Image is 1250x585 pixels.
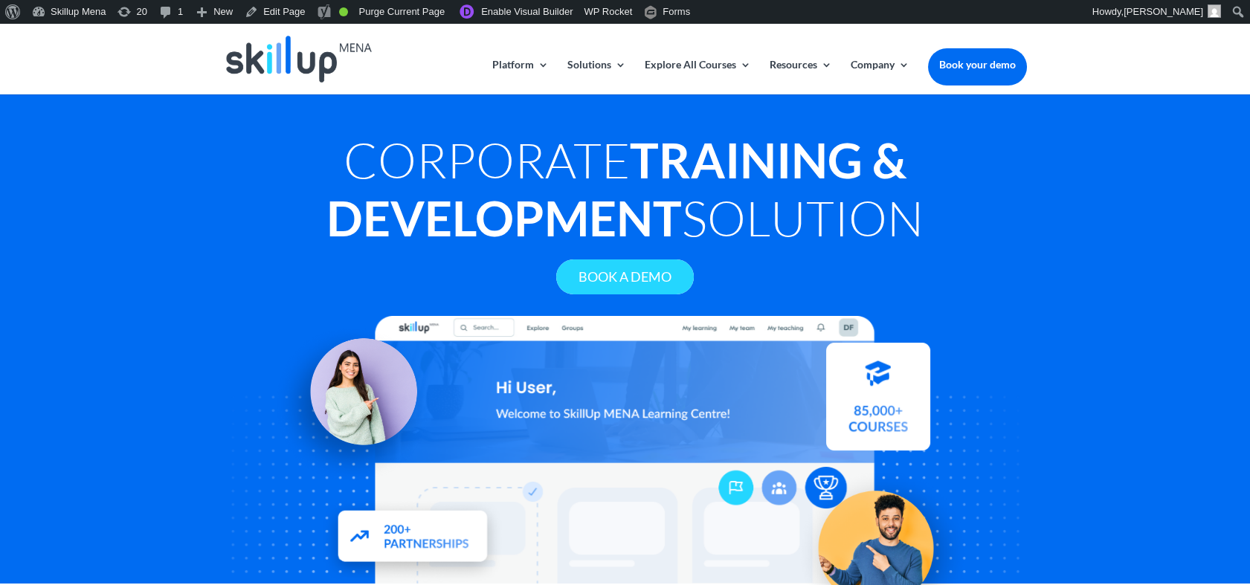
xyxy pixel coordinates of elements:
[320,496,504,582] img: Partners - SkillUp Mena
[567,59,626,94] a: Solutions
[492,59,549,94] a: Platform
[770,59,832,94] a: Resources
[851,59,909,94] a: Company
[226,36,372,83] img: Skillup Mena
[326,131,906,247] strong: Training & Development
[826,349,930,457] img: Courses library - SkillUp MENA
[1176,514,1250,585] iframe: Chat Widget
[556,259,694,294] a: Book A Demo
[271,322,432,482] img: Learning Management Solution - SkillUp
[928,48,1027,81] a: Book your demo
[339,7,348,16] div: Good
[645,59,751,94] a: Explore All Courses
[1124,6,1203,17] span: [PERSON_NAME]
[224,131,1027,254] h1: Corporate Solution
